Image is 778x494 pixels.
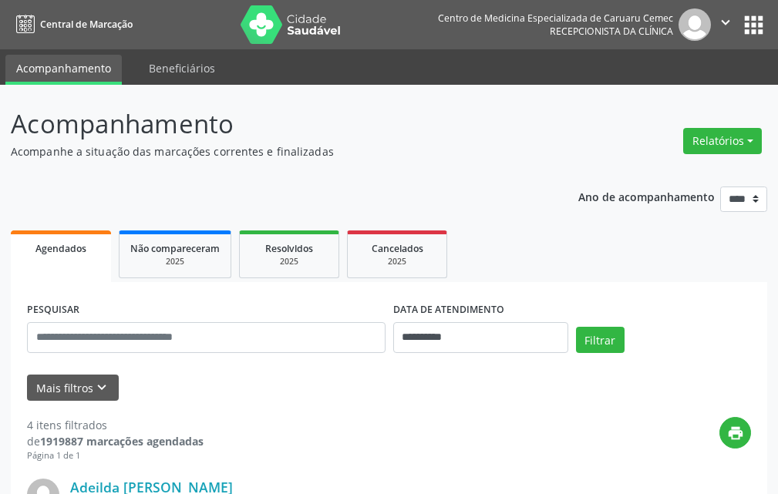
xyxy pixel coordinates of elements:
div: de [27,433,204,449]
a: Beneficiários [138,55,226,82]
span: Central de Marcação [40,18,133,31]
button: Relatórios [683,128,762,154]
span: Agendados [35,242,86,255]
div: Centro de Medicina Especializada de Caruaru Cemec [438,12,673,25]
label: DATA DE ATENDIMENTO [393,298,504,322]
p: Acompanhe a situação das marcações correntes e finalizadas [11,143,541,160]
span: Não compareceram [130,242,220,255]
button: Mais filtroskeyboard_arrow_down [27,375,119,402]
span: Resolvidos [265,242,313,255]
button: Filtrar [576,327,625,353]
span: Recepcionista da clínica [550,25,673,38]
p: Acompanhamento [11,105,541,143]
button:  [711,8,740,41]
i:  [717,14,734,31]
p: Ano de acompanhamento [578,187,715,206]
div: 2025 [251,256,328,267]
span: Cancelados [372,242,423,255]
label: PESQUISAR [27,298,79,322]
i: keyboard_arrow_down [93,379,110,396]
div: 2025 [359,256,436,267]
button: apps [740,12,767,39]
div: Página 1 de 1 [27,449,204,462]
i: print [727,425,744,442]
a: Acompanhamento [5,55,122,85]
a: Central de Marcação [11,12,133,37]
button: print [719,417,751,449]
div: 2025 [130,256,220,267]
strong: 1919887 marcações agendadas [40,434,204,449]
img: img [679,8,711,41]
div: 4 itens filtrados [27,417,204,433]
